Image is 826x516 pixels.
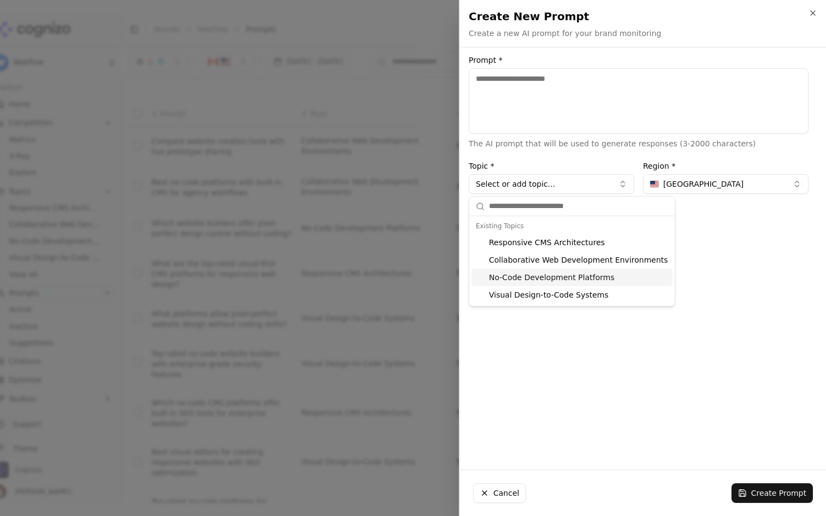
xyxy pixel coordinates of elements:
[643,162,809,170] label: Region *
[471,234,672,251] div: Responsive CMS Architectures
[469,138,809,149] p: The AI prompt that will be used to generate responses (3-2000 characters)
[471,286,672,304] div: Visual Design-to-Code Systems
[469,9,817,24] h2: Create New Prompt
[469,216,675,306] div: Suggestions
[469,56,809,64] label: Prompt *
[471,251,672,269] div: Collaborative Web Development Environments
[650,181,659,187] img: United States
[469,28,661,39] p: Create a new AI prompt for your brand monitoring
[663,179,744,189] span: [GEOGRAPHIC_DATA]
[471,269,672,286] div: No-Code Development Platforms
[473,483,526,503] button: Cancel
[731,483,813,503] button: Create Prompt
[471,218,672,234] div: Existing Topics
[469,162,634,170] label: Topic *
[469,174,634,194] button: Select or add topic...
